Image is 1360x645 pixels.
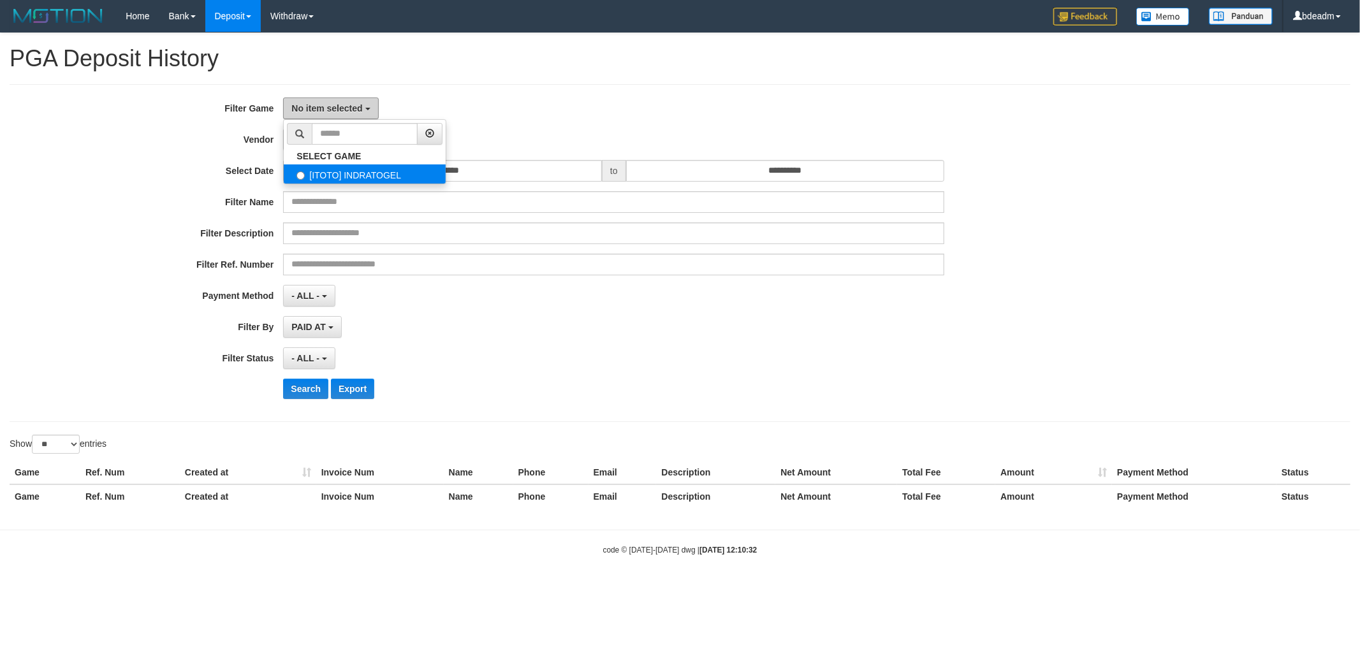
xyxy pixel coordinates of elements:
button: - ALL - [283,285,335,307]
th: Email [589,461,657,484]
th: Payment Method [1112,484,1276,508]
button: - ALL - [283,347,335,369]
img: Feedback.jpg [1053,8,1117,25]
span: to [602,160,626,182]
th: Phone [513,484,589,508]
th: Phone [513,461,589,484]
th: Amount [995,461,1112,484]
th: Net Amount [775,484,897,508]
th: Ref. Num [80,484,180,508]
th: Total Fee [897,484,995,508]
th: Invoice Num [316,484,444,508]
th: Description [656,461,775,484]
th: Net Amount [775,461,897,484]
span: PAID AT [291,322,325,332]
button: No item selected [283,98,378,119]
th: Payment Method [1112,461,1276,484]
label: [ITOTO] INDRATOGEL [284,164,446,184]
th: Status [1276,461,1350,484]
label: Show entries [10,435,106,454]
span: No item selected [291,103,362,113]
span: - ALL - [291,291,319,301]
th: Name [444,461,513,484]
th: Created at [180,461,316,484]
th: Description [656,484,775,508]
select: Showentries [32,435,80,454]
th: Game [10,461,80,484]
th: Created at [180,484,316,508]
button: Export [331,379,374,399]
button: PAID AT [283,316,341,338]
a: SELECT GAME [284,148,446,164]
small: code © [DATE]-[DATE] dwg | [603,546,757,554]
h1: PGA Deposit History [10,46,1350,71]
th: Invoice Num [316,461,444,484]
span: - ALL - [291,353,319,363]
th: Name [444,484,513,508]
th: Game [10,484,80,508]
img: MOTION_logo.png [10,6,106,25]
input: [ITOTO] INDRATOGEL [296,171,305,180]
th: Total Fee [897,461,995,484]
b: SELECT GAME [296,151,361,161]
img: Button%20Memo.svg [1136,8,1190,25]
button: Search [283,379,328,399]
th: Amount [995,484,1112,508]
th: Status [1276,484,1350,508]
img: panduan.png [1209,8,1273,25]
th: Ref. Num [80,461,180,484]
th: Email [589,484,657,508]
strong: [DATE] 12:10:32 [699,546,757,554]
